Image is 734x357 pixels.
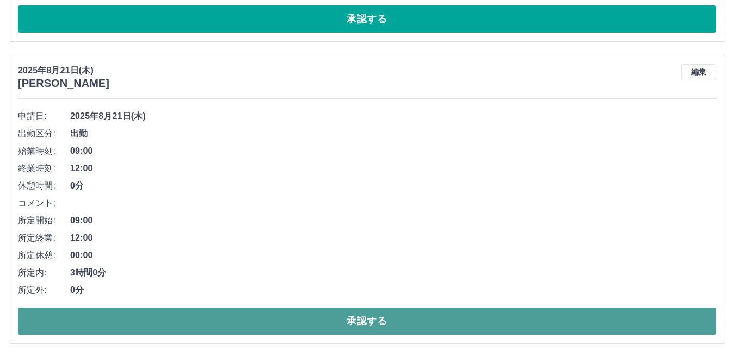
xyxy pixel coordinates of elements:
[18,266,70,279] span: 所定内:
[70,231,716,245] span: 12:00
[70,162,716,175] span: 12:00
[70,127,716,140] span: 出勤
[70,266,716,279] span: 3時間0分
[18,231,70,245] span: 所定終業:
[18,284,70,297] span: 所定外:
[18,5,716,33] button: 承認する
[18,77,109,90] h3: [PERSON_NAME]
[18,179,70,192] span: 休憩時間:
[18,197,70,210] span: コメント:
[18,145,70,158] span: 始業時刻:
[70,145,716,158] span: 09:00
[18,249,70,262] span: 所定休憩:
[18,308,716,335] button: 承認する
[70,214,716,227] span: 09:00
[70,249,716,262] span: 00:00
[18,214,70,227] span: 所定開始:
[70,179,716,192] span: 0分
[681,64,716,80] button: 編集
[70,284,716,297] span: 0分
[18,127,70,140] span: 出勤区分:
[18,64,109,77] p: 2025年8月21日(木)
[18,162,70,175] span: 終業時刻:
[18,110,70,123] span: 申請日:
[70,110,716,123] span: 2025年8月21日(木)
